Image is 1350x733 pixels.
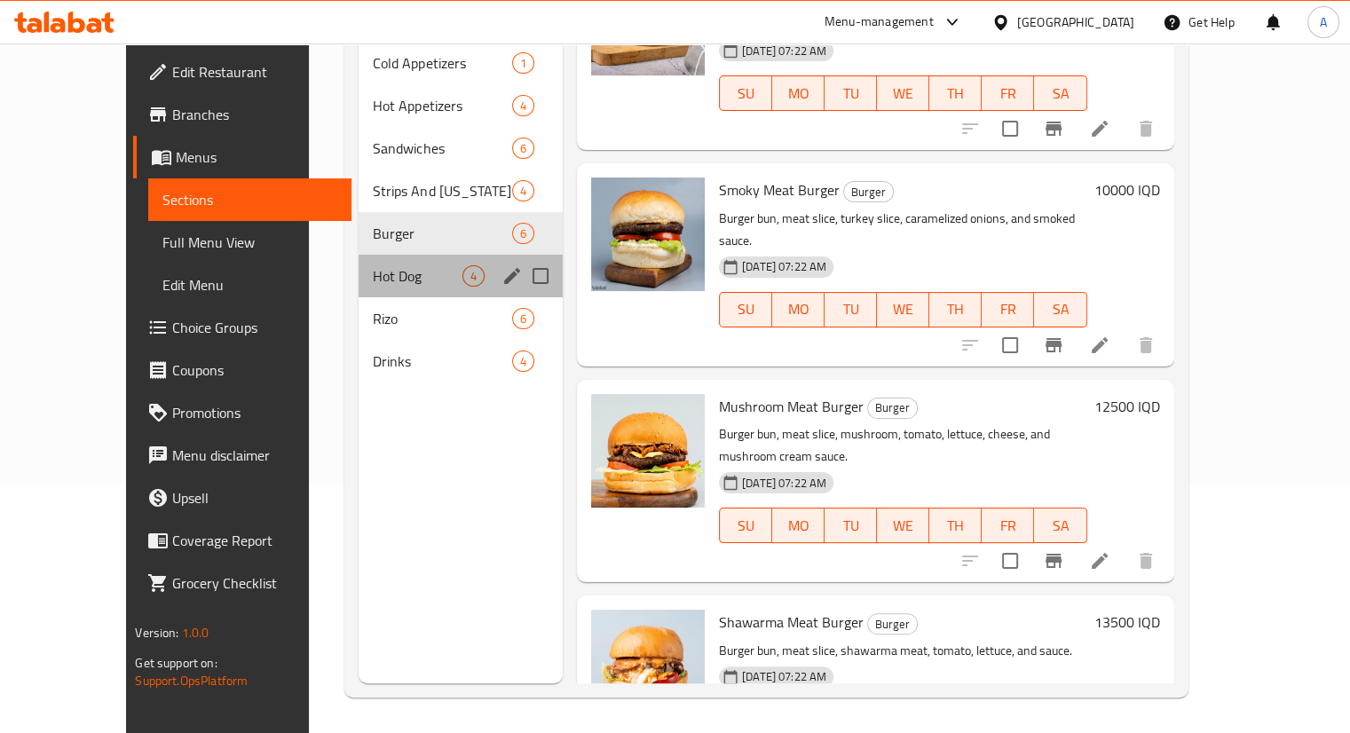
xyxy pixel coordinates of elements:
button: WE [877,75,929,111]
span: Get support on: [135,651,217,674]
a: Sections [148,178,351,221]
div: Burger [867,398,918,419]
span: Select to update [991,542,1029,579]
span: 1 [513,55,533,72]
span: TU [832,81,870,106]
nav: Menu sections [359,35,563,390]
span: Upsell [172,487,337,508]
div: Hot Dog4edit [359,255,563,297]
div: items [512,308,534,329]
span: [DATE] 07:22 AM [735,258,833,275]
span: 4 [513,98,533,114]
div: Cold Appetizers1 [359,42,563,84]
button: SU [719,292,772,327]
span: Menu disclaimer [172,445,337,466]
span: TU [832,296,870,322]
span: 4 [513,353,533,370]
a: Support.OpsPlatform [135,669,248,692]
span: Grocery Checklist [172,572,337,594]
div: Burger [373,223,511,244]
div: Burger [867,613,918,634]
span: Version: [135,621,178,644]
span: Mushroom Meat Burger [719,393,864,420]
span: Burger [844,182,893,202]
span: Smoky Meat Burger [719,177,840,203]
div: Cold Appetizers [373,52,511,74]
span: Select to update [991,110,1029,147]
span: Sandwiches [373,138,511,159]
span: 4 [463,268,484,285]
a: Coverage Report [133,519,351,562]
span: Drinks [373,351,511,372]
div: Sandwiches6 [359,127,563,169]
span: [DATE] 07:22 AM [735,43,833,59]
span: MO [779,81,817,106]
a: Full Menu View [148,221,351,264]
h6: 10000 IQD [1094,177,1160,202]
div: [GEOGRAPHIC_DATA] [1017,12,1134,32]
button: WE [877,292,929,327]
span: FR [989,296,1027,322]
img: Mushroom Meat Burger [591,394,705,508]
img: Smoky Meat Burger [591,177,705,291]
button: Branch-specific-item [1032,324,1075,366]
span: TH [936,513,975,539]
span: TH [936,296,975,322]
p: Burger bun, meat slice, shawarma meat, tomato, lettuce, and sauce. [719,640,1087,662]
button: TU [825,292,877,327]
span: Hot Appetizers [373,95,511,116]
a: Branches [133,93,351,136]
span: 6 [513,225,533,242]
button: TU [825,75,877,111]
span: TU [832,513,870,539]
span: Burger [868,398,917,418]
span: WE [884,513,922,539]
span: SA [1041,81,1079,106]
span: SU [727,513,765,539]
p: Burger bun, meat slice, turkey slice, caramelized onions, and smoked sauce. [719,208,1087,252]
button: SA [1034,508,1086,543]
span: Choice Groups [172,317,337,338]
span: SU [727,81,765,106]
button: TU [825,508,877,543]
a: Choice Groups [133,306,351,349]
span: FR [989,513,1027,539]
button: Branch-specific-item [1032,107,1075,150]
button: SA [1034,292,1086,327]
span: 4 [513,183,533,200]
span: [DATE] 07:22 AM [735,475,833,492]
div: Strips And Kentucky [373,180,511,201]
span: SA [1041,296,1079,322]
button: delete [1125,107,1167,150]
a: Edit menu item [1089,118,1110,139]
div: Rizo6 [359,297,563,340]
span: Coverage Report [172,530,337,551]
a: Edit Restaurant [133,51,351,93]
span: WE [884,296,922,322]
div: items [512,351,534,372]
div: Rizo [373,308,511,329]
span: Menus [176,146,337,168]
div: items [462,265,485,287]
button: delete [1125,540,1167,582]
div: items [512,180,534,201]
button: SU [719,508,772,543]
span: Edit Restaurant [172,61,337,83]
a: Edit Menu [148,264,351,306]
span: Edit Menu [162,274,337,296]
a: Edit menu item [1089,550,1110,571]
a: Upsell [133,477,351,519]
div: Burger6 [359,212,563,255]
span: Shawarma Meat Burger [719,609,864,635]
div: Drinks4 [359,340,563,382]
button: SU [719,75,772,111]
span: [DATE] 07:22 AM [735,668,833,685]
a: Edit menu item [1089,335,1110,356]
span: Full Menu View [162,232,337,253]
div: items [512,138,534,159]
span: Hot Dog [373,265,462,287]
div: items [512,52,534,74]
button: TH [929,75,982,111]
